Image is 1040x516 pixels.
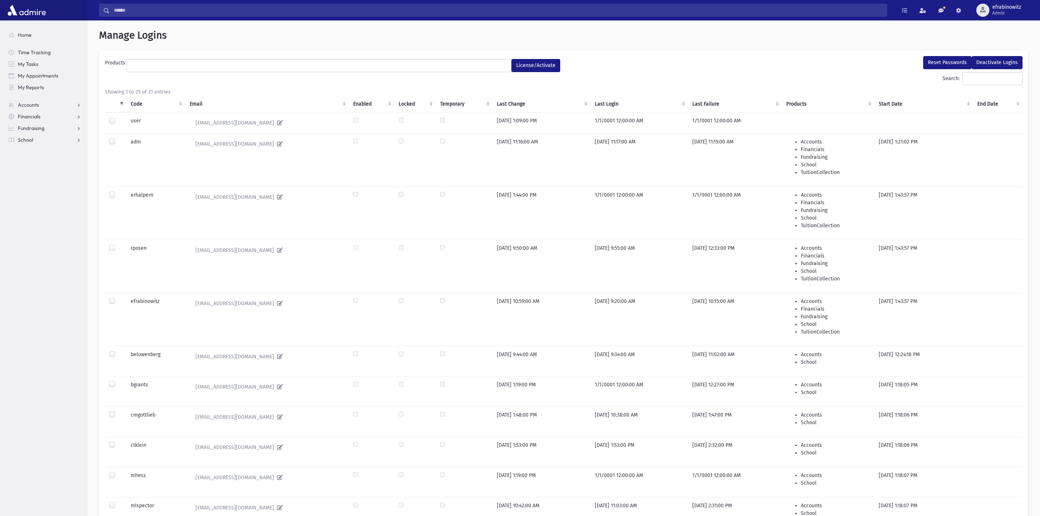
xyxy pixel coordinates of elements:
li: Accounts [801,351,870,358]
li: School [801,389,870,396]
a: Accounts [3,99,87,111]
label: Products [105,59,127,69]
a: [EMAIL_ADDRESS][DOMAIN_NAME] [190,381,344,393]
td: [DATE] 1:09:00 PM [493,112,590,133]
li: Accounts [801,191,870,199]
th: Code : activate to sort column ascending [126,96,185,113]
td: [DATE] 9:50:00 AM [493,240,590,293]
button: License/Activate [511,59,560,72]
li: School [801,479,870,487]
a: [EMAIL_ADDRESS][DOMAIN_NAME] [190,472,344,484]
a: [EMAIL_ADDRESS][DOMAIN_NAME] [190,191,344,203]
th: Last Login : activate to sort column ascending [590,96,688,113]
a: [EMAIL_ADDRESS][DOMAIN_NAME] [190,351,344,363]
li: Financials [801,199,870,206]
td: [DATE] 1:43:57 PM [874,240,973,293]
div: Showing 1 to 25 of 31 entries [105,88,1023,96]
th: Enabled : activate to sort column ascending [349,96,394,113]
td: 1/1/0001 12:00:00 AM [590,112,688,133]
li: Financials [801,305,870,313]
td: ctklein [126,437,185,467]
a: Fundraising [3,122,87,134]
a: My Tasks [3,58,87,70]
td: [DATE] 1:43:57 PM [874,293,973,346]
td: [DATE] 1:18:06 PM [874,406,973,437]
li: Accounts [801,441,870,449]
td: user [126,112,185,133]
input: Search: [962,72,1023,85]
td: [DATE] 1:19:00 PM [493,376,590,406]
li: TuitionCollection [801,328,870,336]
td: erhalpern [126,186,185,240]
li: School [801,267,870,275]
td: [DATE] 11:17:00 AM [590,133,688,186]
button: Deactivate Logins [972,56,1023,69]
th: Products : activate to sort column ascending [782,96,874,113]
li: School [801,358,870,366]
li: Accounts [801,502,870,509]
th: Last Failure : activate to sort column ascending [688,96,782,113]
a: [EMAIL_ADDRESS][DOMAIN_NAME] [190,138,344,150]
a: Time Tracking [3,47,87,58]
th: End Date : activate to sort column ascending [973,96,1023,113]
th: Temporary : activate to sort column ascending [436,96,492,113]
td: [DATE] 11:16:00 AM [493,133,590,186]
td: [DATE] 1:18:06 PM [874,437,973,467]
td: 1/1/0001 12:00:00 AM [688,467,782,497]
td: bgrants [126,376,185,406]
td: [DATE] 10:15:00 AM [688,293,782,346]
td: 1/1/0001 12:00:00 AM [688,112,782,133]
span: My Reports [18,84,44,91]
td: [DATE] 1:44:00 PM [493,186,590,240]
td: 1/1/0001 12:00:00 AM [590,467,688,497]
li: TuitionCollection [801,222,870,229]
td: 1/1/0001 12:00:00 AM [590,186,688,240]
li: School [801,320,870,328]
span: My Appointments [18,72,58,79]
li: Fundraising [801,206,870,214]
li: Accounts [801,244,870,252]
th: Last Change : activate to sort column ascending [493,96,590,113]
td: 1/1/0001 12:00:00 AM [590,376,688,406]
td: [DATE] 1:19:00 PM [493,467,590,497]
td: [DATE] 11:02:00 AM [688,346,782,376]
span: Fundraising [18,125,44,131]
th: Locked : activate to sort column ascending [394,96,436,113]
td: rposen [126,240,185,293]
td: [DATE] 9:20:00 AM [590,293,688,346]
li: School [801,214,870,222]
td: efrabinowitz [126,293,185,346]
td: [DATE] 1:21:02 PM [874,133,973,186]
li: Fundraising [801,313,870,320]
span: School [18,137,33,143]
span: Accounts [18,102,39,108]
td: belowenberg [126,346,185,376]
span: Time Tracking [18,49,51,56]
li: Financials [801,146,870,153]
li: Financials [801,252,870,260]
li: School [801,449,870,457]
a: [EMAIL_ADDRESS][DOMAIN_NAME] [190,411,344,423]
span: Admin [992,10,1021,16]
a: Home [3,29,87,41]
li: Fundraising [801,260,870,267]
li: Accounts [801,381,870,389]
td: [DATE] 11:15:00 AM [688,133,782,186]
td: [DATE] 1:53:00 PM [590,437,688,467]
li: TuitionCollection [801,275,870,283]
td: [DATE] 10:59:00 AM [493,293,590,346]
td: [DATE] 1:43:57 PM [874,186,973,240]
a: [EMAIL_ADDRESS][DOMAIN_NAME] [190,117,344,129]
td: cmgottlieb [126,406,185,437]
td: [DATE] 1:18:05 PM [874,376,973,406]
img: AdmirePro [6,3,48,17]
a: Financials [3,111,87,122]
td: [DATE] 10:38:00 AM [590,406,688,437]
td: [DATE] 1:47:00 PM [688,406,782,437]
a: My Appointments [3,70,87,82]
li: Accounts [801,298,870,305]
td: [DATE] 1:18:07 PM [874,467,973,497]
td: [DATE] 12:24:18 PM [874,346,973,376]
td: [DATE] 12:33:00 PM [688,240,782,293]
span: efrabinowitz [992,4,1021,10]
